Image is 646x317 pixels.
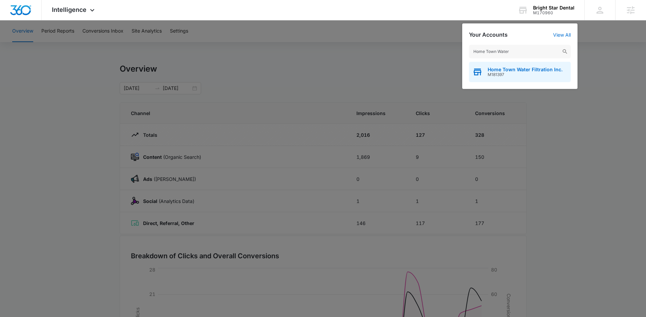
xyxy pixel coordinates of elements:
[488,72,563,77] span: M181397
[533,11,574,15] div: account id
[488,67,563,72] span: Home Town Water Filtration Inc.
[553,32,571,38] a: View All
[469,32,508,38] h2: Your Accounts
[52,6,86,13] span: Intelligence
[469,45,571,58] input: Search Accounts
[469,62,571,82] button: Home Town Water Filtration Inc.M181397
[533,5,574,11] div: account name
